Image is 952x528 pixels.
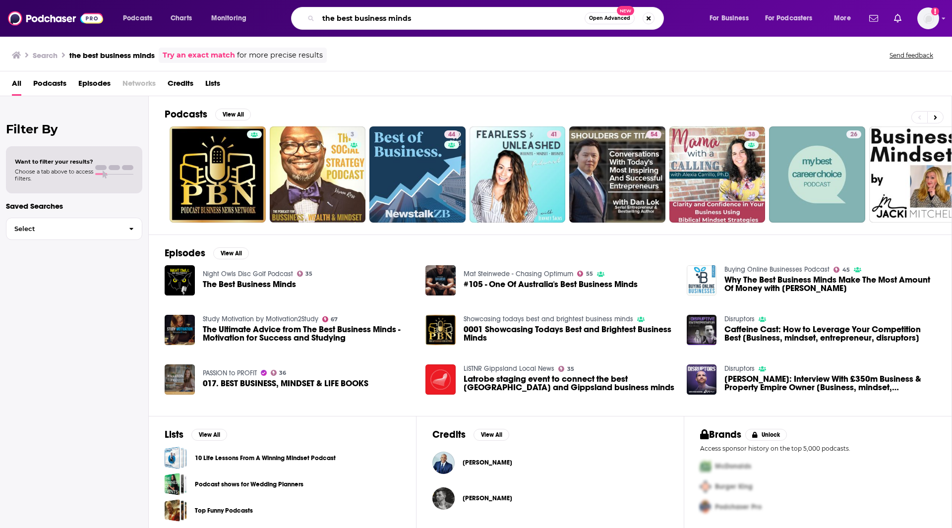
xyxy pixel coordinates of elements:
button: Alexandru CapalauAlexandru Capalau [432,482,668,514]
a: 44 [369,126,466,223]
h2: Episodes [165,247,205,259]
button: Send feedback [887,51,936,59]
img: The Best Business Minds [165,265,195,295]
span: Monitoring [211,11,246,25]
span: [PERSON_NAME] [463,459,512,467]
a: 26 [846,130,861,138]
a: Alfie Best: Interview With £350m Business & Property Empire Owner [Business, mindset, entrepreneu... [724,375,936,392]
span: Select [6,226,121,232]
button: View All [474,429,509,441]
span: 54 [651,130,657,140]
a: The Best Business Minds [203,280,296,289]
a: 0001 Showcasing Todays Best and Brightest Business Minds [464,325,675,342]
a: Alexandru Capalau [432,487,455,510]
span: 44 [448,130,455,140]
button: Robert F. SmithRobert F. Smith [432,447,668,478]
a: Episodes [78,75,111,96]
a: The Ultimate Advice from The Best Business Minds - Motivation for Success and Studying [203,325,414,342]
a: #105 - One Of Australia's Best Business Minds [464,280,638,289]
p: Access sponsor history on the top 5,000 podcasts. [700,445,936,452]
a: 017. BEST BUSINESS, MINDSET & LIFE BOOKS [165,364,195,395]
a: Study Motivation by Motivation2Study [203,315,318,323]
span: 38 [748,130,755,140]
span: 017. BEST BUSINESS, MINDSET & LIFE BOOKS [203,379,368,388]
img: Latrobe staging event to connect the best Melbourne and Gippsland business minds [425,364,456,395]
a: 35 [558,366,574,372]
a: Alexandru Capalau [463,494,512,502]
a: 0001 Showcasing Todays Best and Brightest Business Minds [425,315,456,345]
a: 3 [270,126,366,223]
button: Select [6,218,142,240]
span: Podcasts [123,11,152,25]
a: 41 [470,126,566,223]
span: Networks [122,75,156,96]
p: Saved Searches [6,201,142,211]
button: Show profile menu [917,7,939,29]
button: Unlock [745,429,787,441]
h2: Filter By [6,122,142,136]
span: 36 [279,371,286,375]
img: Third Pro Logo [696,497,715,517]
a: Disruptors [724,364,755,373]
span: 55 [586,272,593,276]
a: 67 [322,316,338,322]
span: Credits [168,75,193,96]
button: open menu [703,10,761,26]
span: 3 [351,130,354,140]
a: Lists [205,75,220,96]
a: Charts [164,10,198,26]
a: Podcast shows for Wedding Planners [165,473,187,495]
a: Podchaser - Follow, Share and Rate Podcasts [8,9,103,28]
a: 36 [271,370,287,376]
img: Why The Best Business Minds Make The Most Amount Of Money with Liam Donnelly [687,265,717,295]
div: Search podcasts, credits, & more... [300,7,673,30]
a: 3 [347,130,358,138]
span: McDonalds [715,462,751,470]
a: Show notifications dropdown [890,10,905,27]
span: Charts [171,11,192,25]
a: 44 [444,130,459,138]
svg: Add a profile image [931,7,939,15]
span: 35 [305,272,312,276]
span: 45 [842,268,850,272]
span: All [12,75,21,96]
button: open menu [204,10,259,26]
button: open menu [759,10,827,26]
span: 10 Life Lessons From A Winning Mindset Podcast [165,447,187,469]
a: Latrobe staging event to connect the best Melbourne and Gippsland business minds [464,375,675,392]
a: 54 [647,130,661,138]
a: Top Funny Podcasts [165,499,187,522]
img: Robert F. Smith [432,452,455,474]
a: EpisodesView All [165,247,249,259]
span: Why The Best Business Minds Make The Most Amount Of Money with [PERSON_NAME] [724,276,936,293]
span: 67 [331,317,338,322]
span: Podchaser Pro [715,503,762,511]
h3: the best business minds [69,51,155,60]
input: Search podcasts, credits, & more... [318,10,585,26]
span: Want to filter your results? [15,158,93,165]
img: Caffeine Cast: How to Leverage Your Competition Best [Business, mindset, entrepreneur, disruptors] [687,315,717,345]
h2: Podcasts [165,108,207,120]
span: 35 [567,367,574,371]
button: Open AdvancedNew [585,12,635,24]
a: Podcast shows for Wedding Planners [195,479,303,490]
a: Show notifications dropdown [865,10,882,27]
a: 45 [833,267,850,273]
img: The Ultimate Advice from The Best Business Minds - Motivation for Success and Studying [165,315,195,345]
a: 54 [569,126,665,223]
img: Alfie Best: Interview With £350m Business & Property Empire Owner [Business, mindset, entrepreneu... [687,364,717,395]
img: #105 - One Of Australia's Best Business Minds [425,265,456,295]
span: [PERSON_NAME] [463,494,512,502]
span: 41 [551,130,557,140]
span: Logged in as ecockshutt [917,7,939,29]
